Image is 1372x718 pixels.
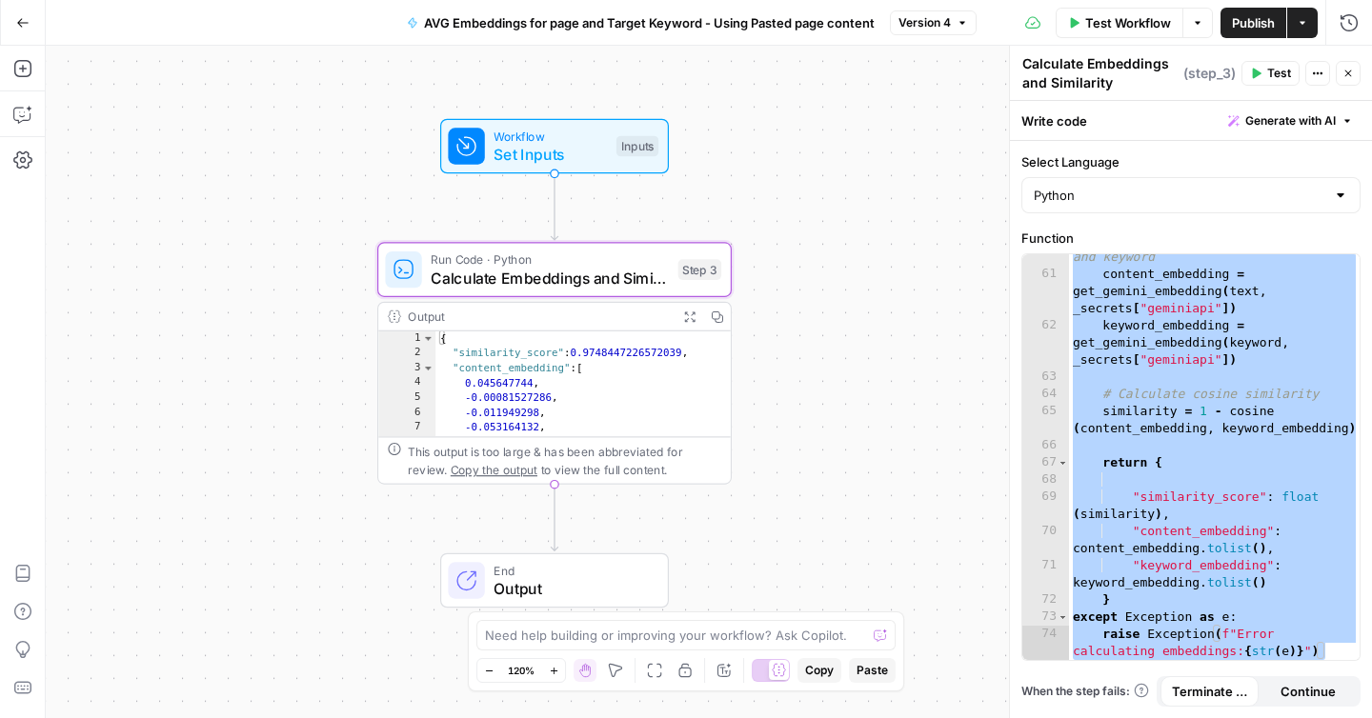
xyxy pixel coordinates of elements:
[378,406,435,421] div: 6
[1022,557,1069,591] div: 71
[1022,54,1179,92] textarea: Calculate Embeddings and Similarity
[551,173,557,240] g: Edge from start to step_3
[378,435,435,450] div: 8
[1021,152,1361,171] label: Select Language
[1022,437,1069,454] div: 66
[1281,682,1336,701] span: Continue
[1221,109,1361,133] button: Generate with AI
[1259,676,1357,707] button: Continue
[395,8,886,38] button: AVG Embeddings for page and Target Keyword - Using Pasted page content
[494,127,607,145] span: Workflow
[1058,608,1068,626] span: Toggle code folding, rows 73 through 74
[1267,65,1291,82] span: Test
[1183,64,1236,83] span: ( step_3 )
[494,561,649,579] span: End
[377,119,732,174] div: WorkflowSet InputsInputs
[1022,608,1069,626] div: 73
[1010,101,1372,140] div: Write code
[1022,386,1069,403] div: 64
[1172,682,1247,701] span: Terminate Workflow
[890,10,977,35] button: Version 4
[1021,683,1149,700] a: When the step fails:
[1034,186,1325,205] input: Python
[1022,317,1069,369] div: 62
[1022,266,1069,317] div: 61
[1022,454,1069,471] div: 67
[616,136,658,157] div: Inputs
[1085,13,1171,32] span: Test Workflow
[1022,489,1069,523] div: 69
[378,347,435,362] div: 2
[678,259,722,280] div: Step 3
[1221,8,1286,38] button: Publish
[377,242,732,484] div: Run Code · PythonCalculate Embeddings and SimilarityStep 3Output{ "similarity_score":0.9748447226...
[408,442,721,478] div: This output is too large & has been abbreviated for review. to view the full content.
[551,485,557,551] g: Edge from step_3 to end
[1022,626,1069,660] div: 74
[377,553,732,608] div: EndOutput
[1022,523,1069,557] div: 70
[1022,591,1069,608] div: 72
[857,662,888,679] span: Paste
[424,13,875,32] span: AVG Embeddings for page and Target Keyword - Using Pasted page content
[508,663,535,678] span: 120%
[1022,403,1069,437] div: 65
[1022,369,1069,386] div: 63
[451,463,537,476] span: Copy the output
[898,14,951,31] span: Version 4
[378,331,435,347] div: 1
[408,308,669,326] div: Output
[797,658,841,683] button: Copy
[805,662,834,679] span: Copy
[378,376,435,391] div: 4
[431,250,669,269] span: Run Code · Python
[1058,454,1068,471] span: Toggle code folding, rows 67 through 72
[1232,13,1275,32] span: Publish
[849,658,896,683] button: Paste
[431,267,669,289] span: Calculate Embeddings and Similarity
[422,331,434,347] span: Toggle code folding, rows 1 through 170
[378,390,435,406] div: 5
[494,577,649,600] span: Output
[378,421,435,436] div: 7
[494,143,607,166] span: Set Inputs
[1021,229,1361,248] label: Function
[1245,112,1336,130] span: Generate with AI
[378,361,435,376] div: 3
[1022,471,1069,489] div: 68
[422,361,434,376] span: Toggle code folding, rows 3 through 169
[1241,61,1300,86] button: Test
[1056,8,1182,38] button: Test Workflow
